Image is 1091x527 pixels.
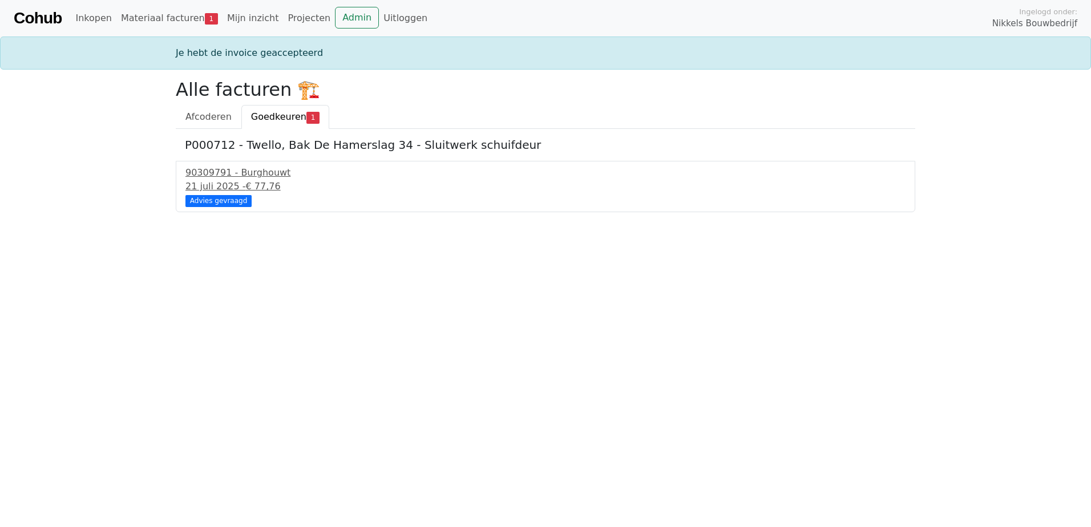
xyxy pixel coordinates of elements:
[1019,6,1077,17] span: Ingelogd onder:
[169,46,922,60] div: Je hebt de invoice geaccepteerd
[185,166,906,180] div: 90309791 - Burghouwt
[205,13,218,25] span: 1
[283,7,335,30] a: Projecten
[335,7,379,29] a: Admin
[246,181,281,192] span: € 77,76
[71,7,116,30] a: Inkopen
[116,7,223,30] a: Materiaal facturen1
[176,105,241,129] a: Afcoderen
[992,17,1077,30] span: Nikkels Bouwbedrijf
[176,79,915,100] h2: Alle facturen 🏗️
[251,111,306,122] span: Goedkeuren
[185,195,252,206] div: Advies gevraagd
[241,105,329,129] a: Goedkeuren1
[185,138,906,152] h5: P000712 - Twello, Bak De Hamerslag 34 - Sluitwerk schuifdeur
[223,7,284,30] a: Mijn inzicht
[185,166,906,205] a: 90309791 - Burghouwt21 juli 2025 -€ 77,76 Advies gevraagd
[379,7,432,30] a: Uitloggen
[185,111,232,122] span: Afcoderen
[185,180,906,193] div: 21 juli 2025 -
[14,5,62,32] a: Cohub
[306,112,320,123] span: 1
